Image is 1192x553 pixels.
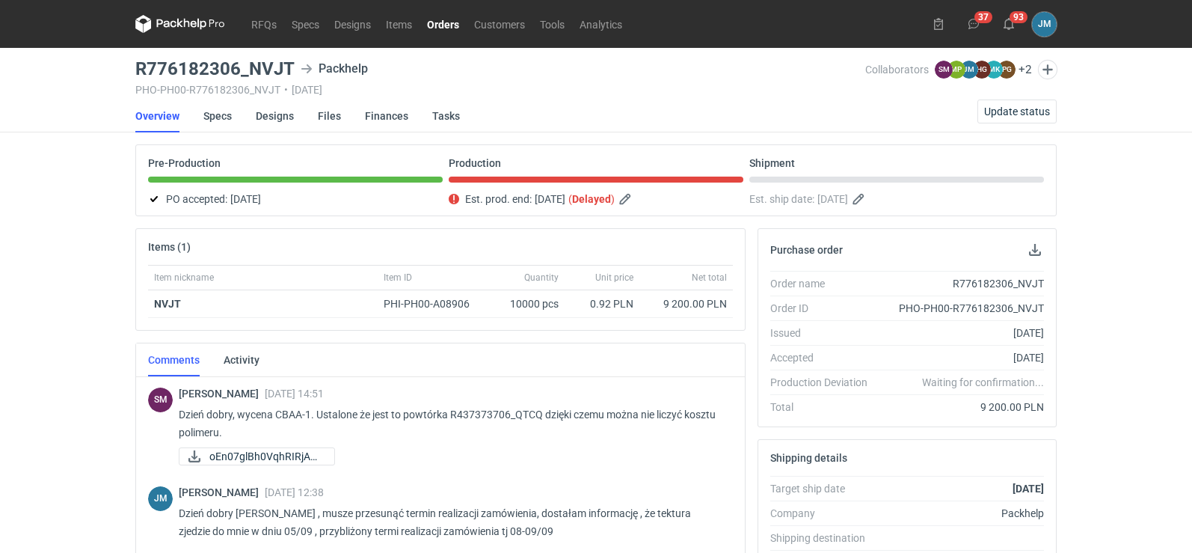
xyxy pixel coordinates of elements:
[749,157,795,169] p: Shipment
[817,190,848,208] span: [DATE]
[244,15,284,33] a: RFQs
[645,296,727,311] div: 9 200.00 PLN
[572,193,611,205] strong: Delayed
[230,190,261,208] span: [DATE]
[535,190,565,208] span: [DATE]
[572,15,630,33] a: Analytics
[985,61,1003,79] figcaption: MK
[256,100,294,132] a: Designs
[977,100,1057,123] button: Update status
[1013,483,1044,495] strong: [DATE]
[770,301,879,316] div: Order ID
[997,12,1021,36] button: 93
[179,447,328,465] div: oEn07glBh0VqhRIRjAuIGafkiM9tu9o3mj0a50Rk (1).docx
[879,276,1044,291] div: R776182306_NVJT
[284,15,327,33] a: Specs
[935,61,953,79] figcaption: SM
[265,486,324,498] span: [DATE] 12:38
[179,406,721,442] p: Dzień dobry, wycena CBAA-1. Ustalone że jest to powtórka R437373706_QTCQ dzięki czemu można nie l...
[973,61,991,79] figcaption: HG
[148,343,200,376] a: Comments
[984,106,1050,117] span: Update status
[879,301,1044,316] div: PHO-PH00-R776182306_NVJT
[135,84,865,96] div: PHO-PH00-R776182306_NVJT [DATE]
[618,190,636,208] button: Edit estimated production end date
[301,60,368,78] div: Packhelp
[960,61,978,79] figcaption: JM
[1032,12,1057,37] div: Joanna Myślak
[1019,63,1032,76] button: +2
[524,272,559,284] span: Quantity
[432,100,460,132] a: Tasks
[179,504,721,540] p: Dzień dobry [PERSON_NAME] , musze przesunąć termin realizacji zamówienia, dostałam informację , ż...
[467,15,532,33] a: Customers
[265,388,324,400] span: [DATE] 14:51
[384,296,484,311] div: PHI-PH00-A08906
[770,452,847,464] h2: Shipping details
[148,388,173,412] div: Sebastian Markut
[879,326,1044,340] div: [DATE]
[770,350,879,365] div: Accepted
[203,100,232,132] a: Specs
[865,64,929,76] span: Collaborators
[209,448,322,465] span: oEn07glBh0VqhRIRjAuI...
[135,100,179,132] a: Overview
[148,388,173,412] figcaption: SM
[327,15,378,33] a: Designs
[998,61,1016,79] figcaption: PG
[384,272,412,284] span: Item ID
[595,272,633,284] span: Unit price
[148,241,191,253] h2: Items (1)
[1038,60,1057,79] button: Edit collaborators
[420,15,467,33] a: Orders
[770,244,843,256] h2: Purchase order
[879,400,1044,415] div: 9 200.00 PLN
[179,388,265,400] span: [PERSON_NAME]
[224,343,259,376] a: Activity
[148,157,221,169] p: Pre-Production
[611,193,615,205] em: )
[284,84,288,96] span: •
[770,531,879,546] div: Shipping destination
[135,15,225,33] svg: Packhelp Pro
[851,190,869,208] button: Edit estimated shipping date
[378,15,420,33] a: Items
[770,400,879,415] div: Total
[154,298,181,310] strong: NVJT
[179,447,335,465] a: oEn07glBh0VqhRIRjAuI...
[571,296,633,311] div: 0.92 PLN
[568,193,572,205] em: (
[947,61,965,79] figcaption: MP
[692,272,727,284] span: Net total
[770,481,879,496] div: Target ship date
[135,60,295,78] h3: R776182306_NVJT
[749,190,1044,208] div: Est. ship date:
[449,157,501,169] p: Production
[879,506,1044,521] div: Packhelp
[365,100,408,132] a: Finances
[154,272,214,284] span: Item nickname
[962,12,986,36] button: 37
[770,375,879,390] div: Production Deviation
[148,486,173,511] figcaption: JM
[1026,241,1044,259] button: Download PO
[770,506,879,521] div: Company
[490,290,565,318] div: 10000 pcs
[148,190,443,208] div: PO accepted:
[449,190,743,208] div: Est. prod. end:
[1032,12,1057,37] button: JM
[770,276,879,291] div: Order name
[879,350,1044,365] div: [DATE]
[318,100,341,132] a: Files
[532,15,572,33] a: Tools
[148,486,173,511] div: Joanna Myślak
[922,375,1044,390] em: Waiting for confirmation...
[179,486,265,498] span: [PERSON_NAME]
[770,326,879,340] div: Issued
